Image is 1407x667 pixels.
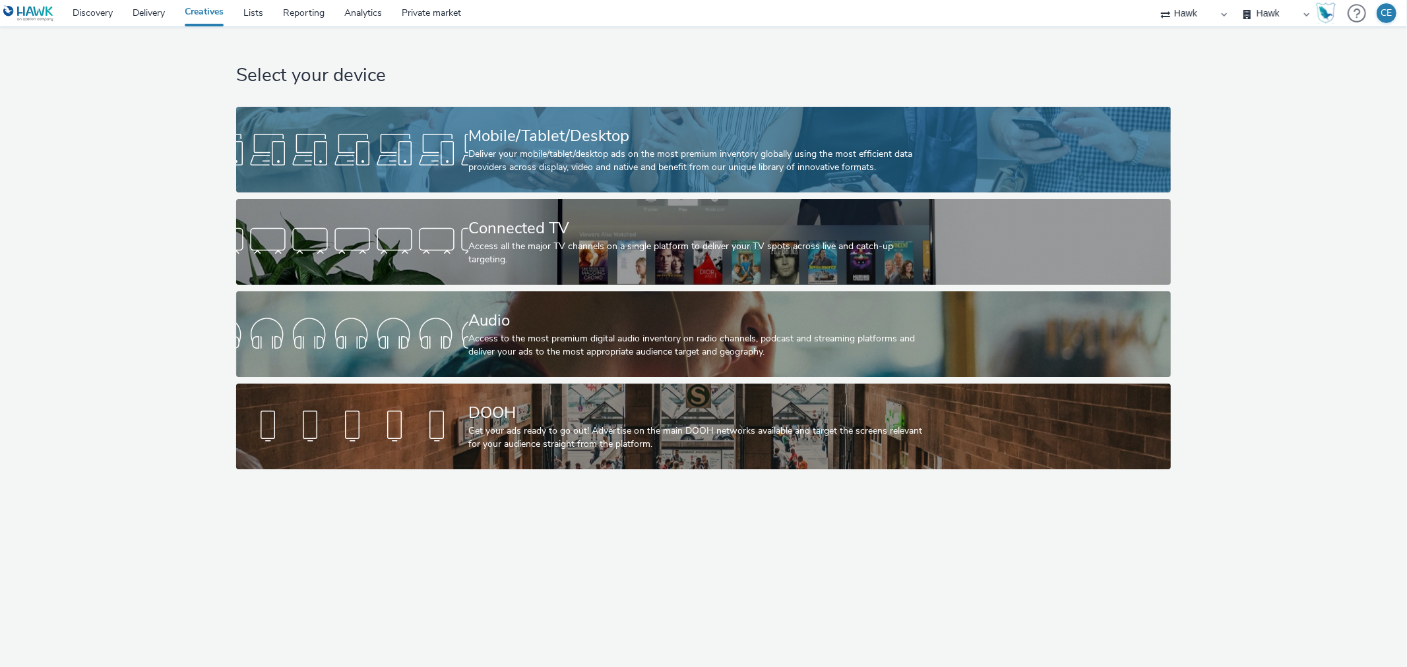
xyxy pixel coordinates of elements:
[3,5,54,22] img: undefined Logo
[468,125,933,148] div: Mobile/Tablet/Desktop
[468,148,933,175] div: Deliver your mobile/tablet/desktop ads on the most premium inventory globally using the most effi...
[468,424,933,451] div: Get your ads ready to go out! Advertise on the main DOOH networks available and target the screen...
[236,291,1171,377] a: AudioAccess to the most premium digital audio inventory on radio channels, podcast and streaming ...
[1381,3,1392,23] div: CE
[468,217,933,240] div: Connected TV
[1316,3,1341,24] a: Hawk Academy
[236,63,1171,88] h1: Select your device
[236,199,1171,285] a: Connected TVAccess all the major TV channels on a single platform to deliver your TV spots across...
[236,107,1171,192] a: Mobile/Tablet/DesktopDeliver your mobile/tablet/desktop ads on the most premium inventory globall...
[236,384,1171,469] a: DOOHGet your ads ready to go out! Advertise on the main DOOH networks available and target the sc...
[468,240,933,267] div: Access all the major TV channels on a single platform to deliver your TV spots across live and ca...
[468,332,933,359] div: Access to the most premium digital audio inventory on radio channels, podcast and streaming platf...
[1316,3,1336,24] img: Hawk Academy
[468,309,933,332] div: Audio
[468,401,933,424] div: DOOH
